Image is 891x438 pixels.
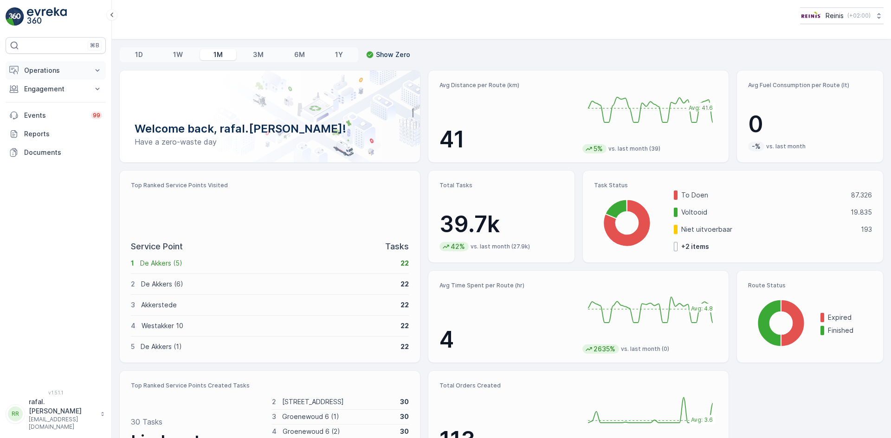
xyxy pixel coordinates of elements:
[766,143,806,150] p: vs. last month
[6,61,106,80] button: Operations
[131,240,183,253] p: Service Point
[400,279,409,289] p: 22
[8,406,23,421] div: RR
[131,182,409,189] p: Top Ranked Service Points Visited
[851,190,872,200] p: 87.326
[681,225,855,234] p: Niet uitvoerbaar
[93,112,100,119] p: 99
[439,326,575,354] p: 4
[272,412,276,421] p: 3
[681,242,709,251] p: + 2 items
[748,82,872,89] p: Avg Fuel Consumption per Route (lt)
[282,397,394,406] p: [STREET_ADDRESS]
[141,279,394,289] p: De Akkers (6)
[6,390,106,395] span: v 1.51.1
[6,7,24,26] img: logo
[27,7,67,26] img: logo_light-DOdMpM7g.png
[608,145,660,152] p: vs. last month (39)
[621,345,669,353] p: vs. last month (0)
[24,148,102,157] p: Documents
[439,82,575,89] p: Avg Distance per Route (km)
[142,321,394,330] p: Westakker 10
[828,326,872,335] p: Finished
[29,397,96,416] p: rafal.[PERSON_NAME]
[439,182,563,189] p: Total Tasks
[131,259,134,268] p: 1
[6,143,106,162] a: Documents
[681,208,845,217] p: Voltooid
[847,12,871,19] p: ( +02:00 )
[439,282,575,289] p: Avg Time Spent per Route (hr)
[90,42,99,49] p: ⌘B
[748,282,872,289] p: Route Status
[376,50,410,59] p: Show Zero
[141,342,394,351] p: De Akkers (1)
[439,126,575,153] p: 41
[272,397,276,406] p: 2
[593,144,604,153] p: 5%
[141,300,394,310] p: Akkerstede
[385,240,409,253] p: Tasks
[135,50,143,59] p: 1D
[800,7,884,24] button: Reinis(+02:00)
[400,259,409,268] p: 22
[131,416,162,427] p: 30 Tasks
[6,125,106,143] a: Reports
[213,50,223,59] p: 1M
[24,66,87,75] p: Operations
[283,427,394,436] p: Groenewoud 6 (2)
[594,182,872,189] p: Task Status
[800,11,822,21] img: Reinis-Logo-Vrijstaand_Tekengebied-1-copy2_aBO4n7j.png
[272,427,277,436] p: 4
[131,279,135,289] p: 2
[24,84,87,94] p: Engagement
[29,416,96,431] p: [EMAIL_ADDRESS][DOMAIN_NAME]
[400,412,409,421] p: 30
[6,106,106,125] a: Events99
[135,136,405,147] p: Have a zero-waste day
[439,382,575,389] p: Total Orders Created
[140,259,394,268] p: De Akkers (5)
[681,190,845,200] p: To Doen
[282,412,394,421] p: Groenewoud 6 (1)
[400,397,409,406] p: 30
[253,50,264,59] p: 3M
[400,321,409,330] p: 22
[450,242,466,251] p: 42%
[6,397,106,431] button: RRrafal.[PERSON_NAME][EMAIL_ADDRESS][DOMAIN_NAME]
[131,321,136,330] p: 4
[400,342,409,351] p: 22
[131,342,135,351] p: 5
[828,313,872,322] p: Expired
[135,121,405,136] p: Welcome back, rafal.[PERSON_NAME]!
[471,243,530,250] p: vs. last month (27.9k)
[335,50,343,59] p: 1Y
[400,300,409,310] p: 22
[400,427,409,436] p: 30
[131,382,409,389] p: Top Ranked Service Points Created Tasks
[593,344,616,354] p: 2635%
[748,110,872,138] p: 0
[6,80,106,98] button: Engagement
[24,129,102,139] p: Reports
[751,142,762,151] p: -%
[131,300,135,310] p: 3
[861,225,872,234] p: 193
[851,208,872,217] p: 19.835
[826,11,844,20] p: Reinis
[294,50,305,59] p: 6M
[439,210,563,238] p: 39.7k
[173,50,183,59] p: 1W
[24,111,85,120] p: Events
